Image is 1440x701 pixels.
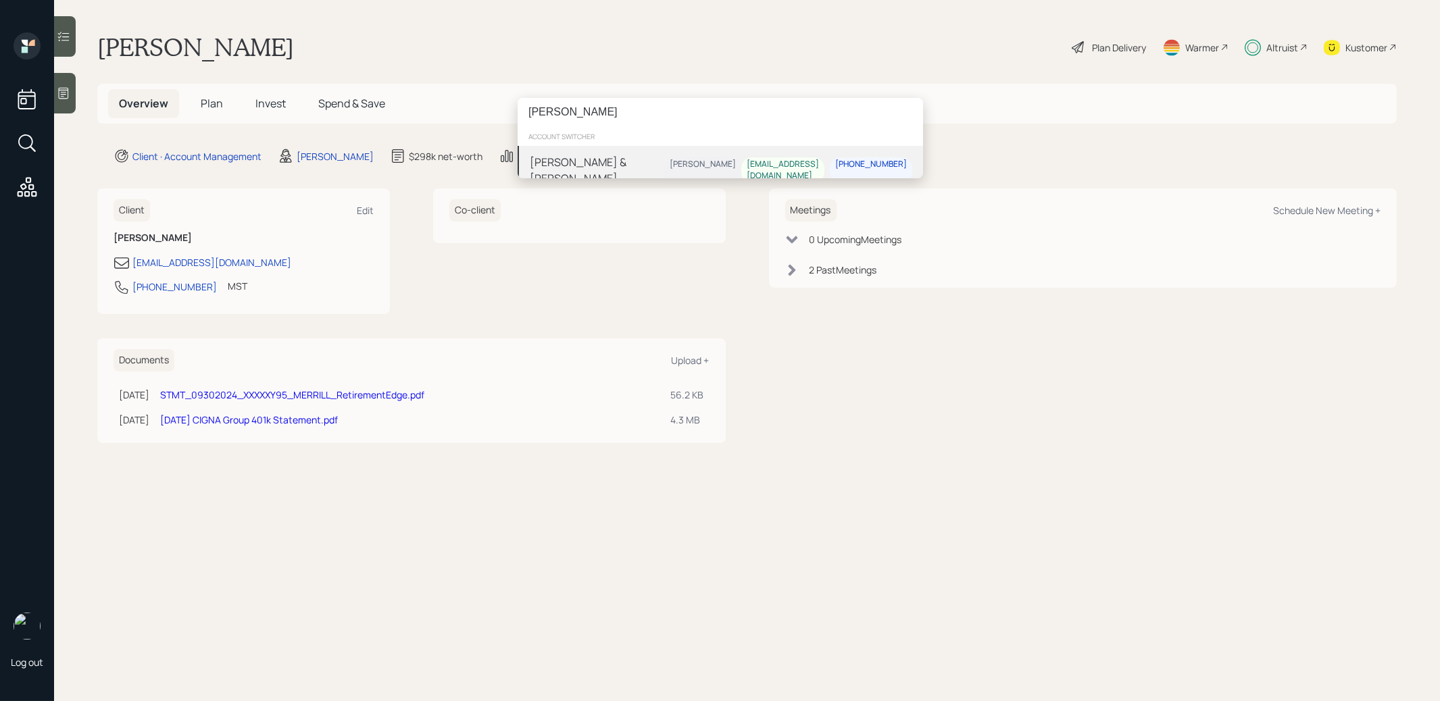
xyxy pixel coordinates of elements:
div: account switcher [518,126,923,147]
div: [EMAIL_ADDRESS][DOMAIN_NAME] [747,159,819,182]
div: [PERSON_NAME] & [PERSON_NAME] [530,154,664,186]
div: [PHONE_NUMBER] [835,159,907,171]
input: Type a command or search… [518,98,923,126]
div: [PERSON_NAME] [670,159,736,171]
